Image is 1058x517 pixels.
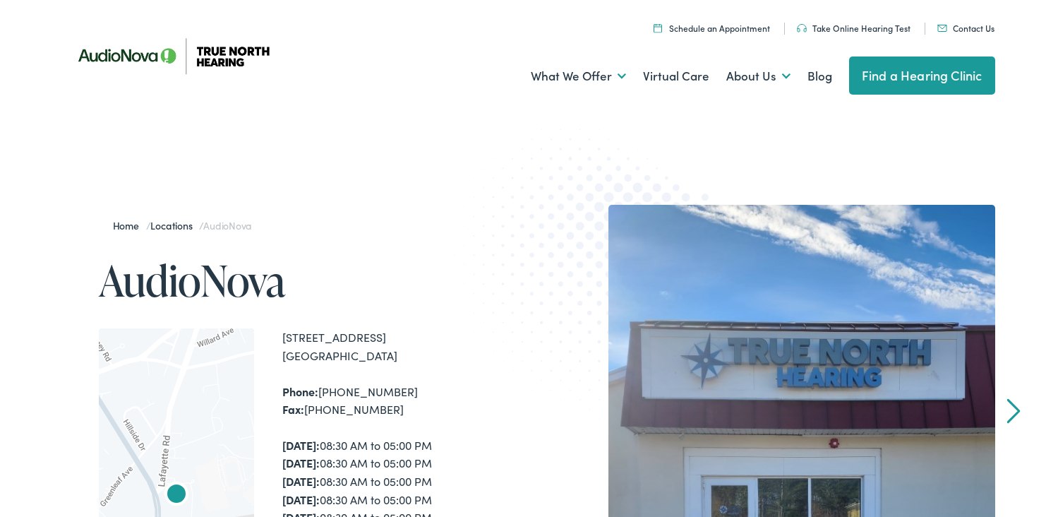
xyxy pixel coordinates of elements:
a: Virtual Care [643,50,709,102]
a: Next [1006,398,1020,424]
a: Take Online Hearing Test [797,22,910,34]
strong: [DATE]: [282,455,320,470]
img: Mail icon in color code ffb348, used for communication purposes [937,25,947,32]
strong: Phone: [282,384,318,399]
a: About Us [726,50,791,102]
a: Blog [807,50,832,102]
a: Contact Us [937,22,994,34]
div: [PHONE_NUMBER] [PHONE_NUMBER] [282,383,529,419]
div: [STREET_ADDRESS] [GEOGRAPHIC_DATA] [282,328,529,364]
span: / / [113,218,252,232]
a: Home [113,218,146,232]
a: Schedule an Appointment [654,22,770,34]
div: AudioNova [160,479,193,513]
strong: Fax: [282,401,304,417]
strong: [DATE]: [282,473,320,489]
h1: AudioNova [99,257,529,304]
img: Headphones icon in color code ffb348 [797,24,807,32]
a: What We Offer [531,50,626,102]
span: AudioNova [203,218,251,232]
strong: [DATE]: [282,492,320,507]
img: Icon symbolizing a calendar in color code ffb348 [654,23,662,32]
a: Find a Hearing Clinic [849,57,995,95]
a: Locations [150,218,199,232]
strong: [DATE]: [282,437,320,453]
